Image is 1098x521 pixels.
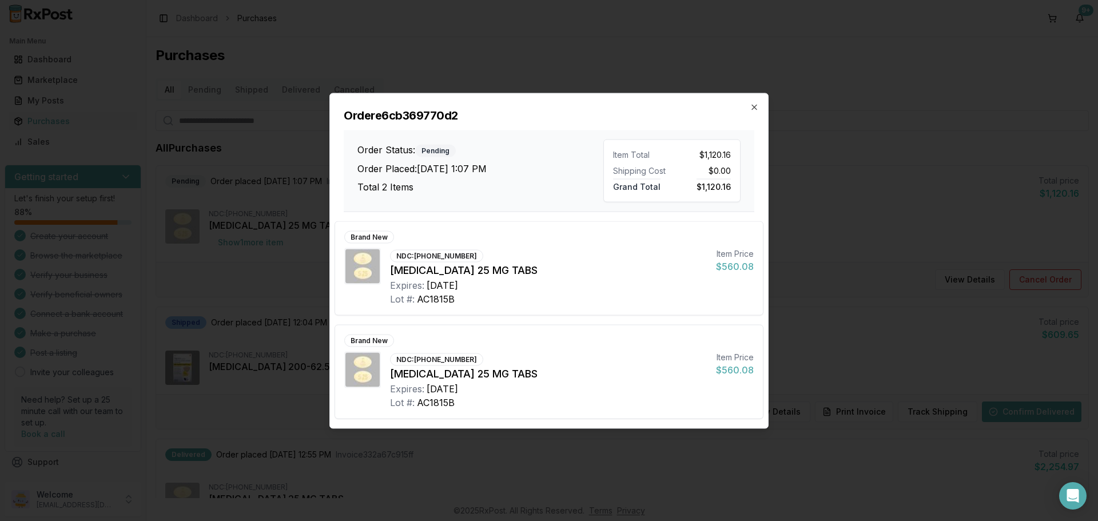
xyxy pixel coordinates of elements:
[390,395,415,409] div: Lot #:
[716,248,754,259] div: Item Price
[357,162,603,176] h3: Order Placed: [DATE] 1:07 PM
[344,107,754,123] h2: Order e6cb369770d2
[677,165,731,176] div: $0.00
[417,292,455,305] div: AC1815B
[390,353,483,365] div: NDC: [PHONE_NUMBER]
[390,365,707,381] div: [MEDICAL_DATA] 25 MG TABS
[613,165,667,176] div: Shipping Cost
[357,143,603,157] h3: Order Status:
[417,395,455,409] div: AC1815B
[345,249,380,283] img: Jardiance 25 MG TABS
[344,230,394,243] div: Brand New
[716,363,754,376] div: $560.08
[716,259,754,273] div: $560.08
[415,145,456,157] div: Pending
[613,178,661,191] span: Grand Total
[390,278,424,292] div: Expires:
[427,278,458,292] div: [DATE]
[427,381,458,395] div: [DATE]
[390,262,707,278] div: [MEDICAL_DATA] 25 MG TABS
[344,334,394,347] div: Brand New
[390,381,424,395] div: Expires:
[357,180,603,194] h3: Total 2 Items
[716,351,754,363] div: Item Price
[345,352,380,387] img: Jardiance 25 MG TABS
[390,292,415,305] div: Lot #:
[697,178,731,191] span: $1,120.16
[613,149,667,160] div: Item Total
[677,149,731,160] div: $1,120.16
[390,249,483,262] div: NDC: [PHONE_NUMBER]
